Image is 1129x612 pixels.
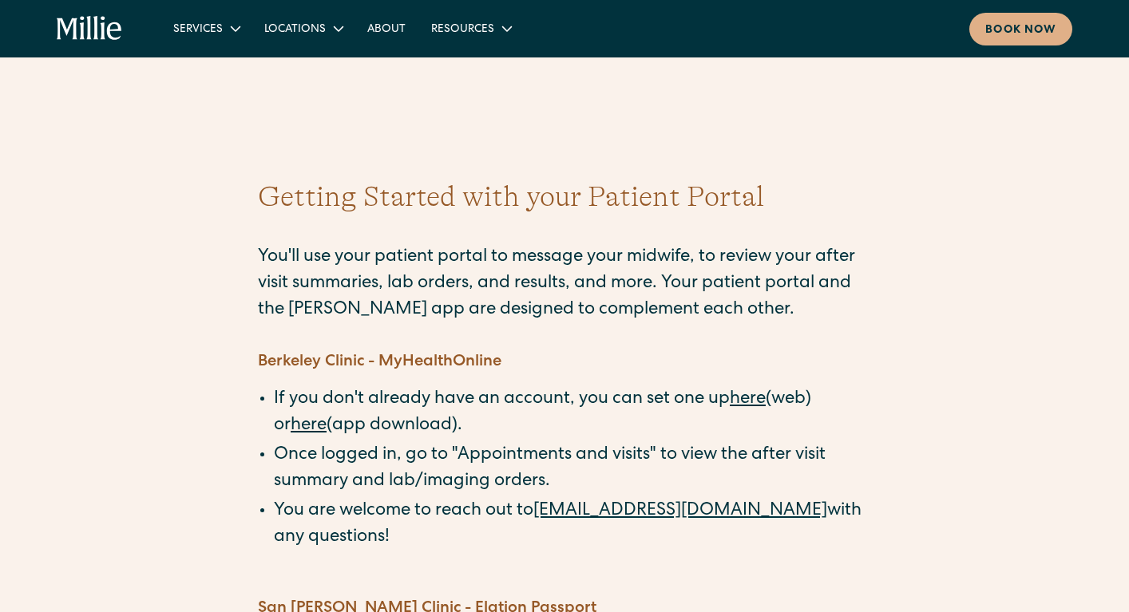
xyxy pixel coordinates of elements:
li: Once logged in, go to "Appointments and visits" to view the after visit summary and lab/imaging o... [274,443,871,496]
h1: Getting Started with your Patient Portal [258,176,871,219]
a: [EMAIL_ADDRESS][DOMAIN_NAME] [533,503,827,520]
div: Locations [264,22,326,38]
div: Services [160,15,252,41]
p: ‍ [258,571,871,597]
strong: Berkeley Clinic - MyHealthOnline [258,354,501,370]
div: Locations [252,15,355,41]
li: If you don't already have an account, you can set one up (web) or (app download). [274,387,871,440]
a: About [355,15,418,41]
a: here [291,417,327,435]
div: Resources [418,15,523,41]
li: You are welcome to reach out to with any questions! [274,499,871,551]
a: home [57,16,123,41]
div: Book now [985,22,1056,39]
div: Services [173,22,223,38]
a: Book now [969,13,1072,45]
a: here [730,391,766,409]
p: You'll use your patient portal to message your midwife, to review your after visit summaries, lab... [258,219,871,324]
p: ‍ [258,324,871,350]
div: Resources [431,22,494,38]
